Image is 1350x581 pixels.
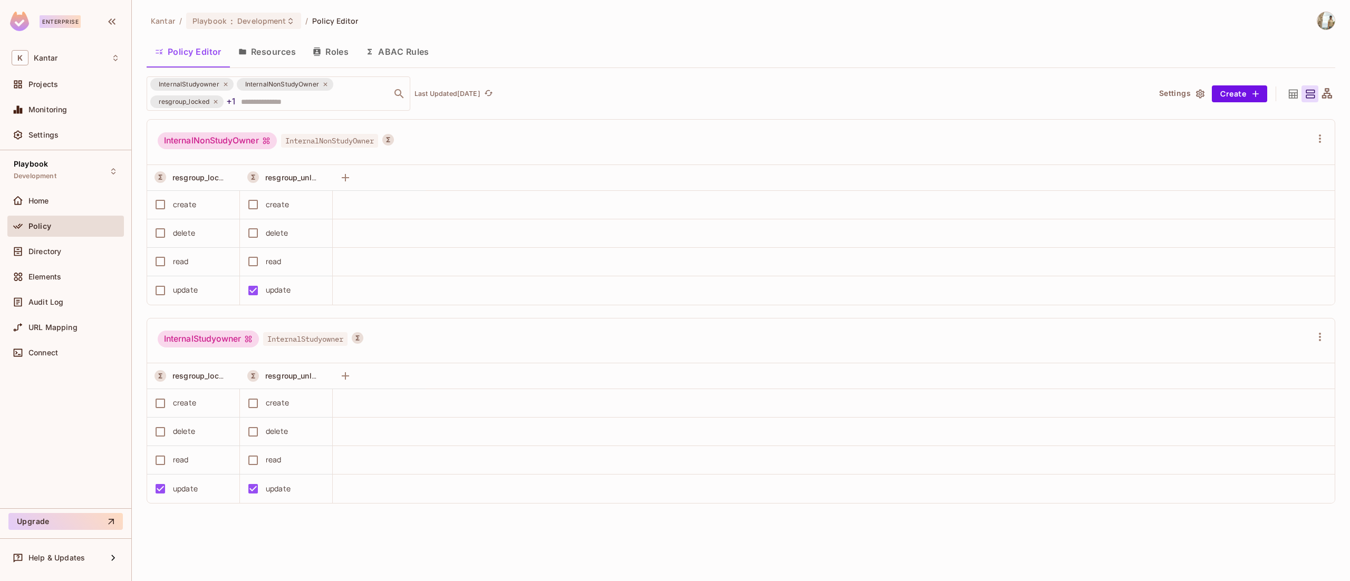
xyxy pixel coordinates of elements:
button: Policy Editor [147,38,230,65]
div: InternalNonStudyOwner [237,78,333,91]
button: A Resource Set is a dynamically conditioned resource, defined by real-time criteria. [155,171,166,183]
div: update [173,483,198,495]
div: create [266,397,289,409]
span: URL Mapping [28,323,78,332]
button: Open [392,86,407,101]
button: A Resource Set is a dynamically conditioned resource, defined by real-time criteria. [247,171,259,183]
span: Playbook [192,16,226,26]
span: Settings [28,131,59,139]
span: Click to refresh data [480,88,495,100]
span: resgroup_locked [152,96,216,107]
button: ABAC Rules [357,38,438,65]
img: Spoorthy D Gopalagowda [1317,12,1335,30]
div: create [173,199,196,210]
div: read [173,256,189,267]
span: InternalNonStudyOwner [281,134,378,148]
span: +1 [227,95,236,108]
span: Audit Log [28,298,63,306]
span: InternalStudyowner [152,79,226,90]
p: Last Updated [DATE] [414,90,480,98]
span: Policy Editor [312,16,359,26]
button: Create [1212,85,1267,102]
span: Elements [28,273,61,281]
div: delete [173,227,195,239]
span: Connect [28,348,58,357]
img: SReyMgAAAABJRU5ErkJggg== [10,12,29,31]
span: resgroup_locked [172,172,232,182]
div: Enterprise [40,15,81,28]
li: / [179,16,182,26]
span: Monitoring [28,105,67,114]
button: A Resource Set is a dynamically conditioned resource, defined by real-time criteria. [155,370,166,382]
span: refresh [484,89,493,99]
span: Home [28,197,49,205]
span: InternalNonStudyOwner [239,79,325,90]
div: InternalNonStudyOwner [158,132,277,149]
div: read [173,454,189,466]
span: resgroup_locked [172,371,232,381]
span: Development [14,172,56,180]
span: Projects [28,80,58,89]
button: A Resource Set is a dynamically conditioned resource, defined by real-time criteria. [247,370,259,382]
div: InternalStudyowner [158,331,259,347]
span: the active workspace [151,16,175,26]
div: delete [266,227,288,239]
button: A User Set is a dynamically conditioned role, grouping users based on real-time criteria. [382,134,394,146]
div: update [266,284,291,296]
div: delete [173,425,195,437]
div: create [173,397,196,409]
div: read [266,454,282,466]
span: Help & Updates [28,554,85,562]
div: read [266,256,282,267]
button: Upgrade [8,513,123,530]
button: Resources [230,38,304,65]
div: delete [266,425,288,437]
span: Development [237,16,286,26]
span: Workspace: Kantar [34,54,57,62]
span: Playbook [14,160,48,168]
span: resgroup_unlocked [265,371,334,381]
span: Directory [28,247,61,256]
div: update [173,284,198,296]
div: resgroup_locked [150,95,224,108]
span: resgroup_unlocked [265,172,334,182]
button: refresh [483,88,495,100]
button: A User Set is a dynamically conditioned role, grouping users based on real-time criteria. [352,332,363,344]
span: K [12,50,28,65]
button: Settings [1155,85,1208,102]
span: : [230,17,234,25]
div: InternalStudyowner [150,78,234,91]
div: update [266,483,291,495]
span: Policy [28,222,51,230]
button: Roles [304,38,357,65]
li: / [305,16,308,26]
div: create [266,199,289,210]
span: InternalStudyowner [263,332,348,346]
